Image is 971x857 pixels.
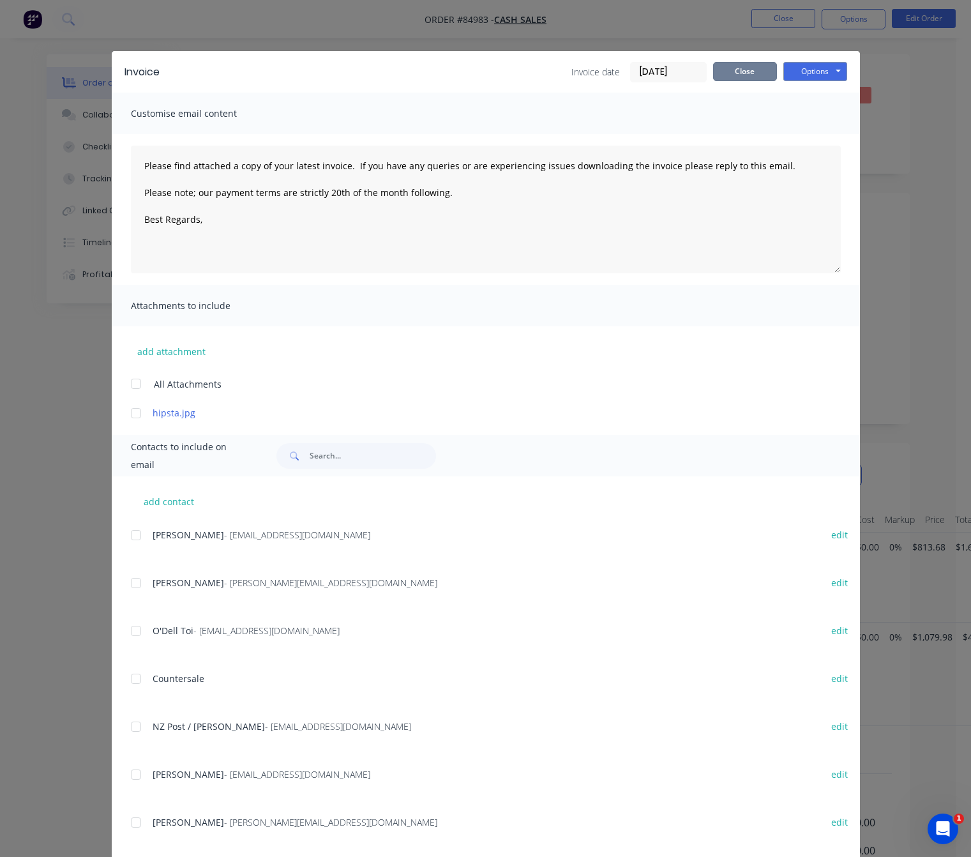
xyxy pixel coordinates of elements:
span: 1 [954,814,964,824]
span: Invoice date [571,65,620,79]
button: add attachment [131,342,212,361]
input: Search... [310,443,436,469]
span: [PERSON_NAME] [153,577,224,589]
button: edit [824,574,855,591]
span: Customise email content [131,105,271,123]
span: - [EMAIL_ADDRESS][DOMAIN_NAME] [265,720,411,732]
span: [PERSON_NAME] [153,816,224,828]
textarea: Please find attached a copy of your latest invoice. If you have any queries or are experiencing i... [131,146,841,273]
button: Options [783,62,847,81]
button: edit [824,814,855,831]
button: edit [824,766,855,783]
span: - [EMAIL_ADDRESS][DOMAIN_NAME] [224,768,370,780]
button: edit [824,526,855,543]
button: edit [824,718,855,735]
button: Close [713,62,777,81]
span: - [PERSON_NAME][EMAIL_ADDRESS][DOMAIN_NAME] [224,816,437,828]
button: edit [824,670,855,687]
a: hipsta.jpg [153,406,809,420]
span: [PERSON_NAME] [153,529,224,541]
span: [PERSON_NAME] [153,768,224,780]
span: - [EMAIL_ADDRESS][DOMAIN_NAME] [224,529,370,541]
span: - [PERSON_NAME][EMAIL_ADDRESS][DOMAIN_NAME] [224,577,437,589]
span: NZ Post / [PERSON_NAME] [153,720,265,732]
span: All Attachments [154,377,222,391]
button: add contact [131,492,207,511]
span: Contacts to include on email [131,438,245,474]
span: Countersale [153,672,204,685]
iframe: Intercom live chat [928,814,958,844]
div: Invoice [124,64,160,80]
span: Attachments to include [131,297,271,315]
span: - [EMAIL_ADDRESS][DOMAIN_NAME] [193,625,340,637]
button: edit [824,622,855,639]
span: O'Dell Toi [153,625,193,637]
